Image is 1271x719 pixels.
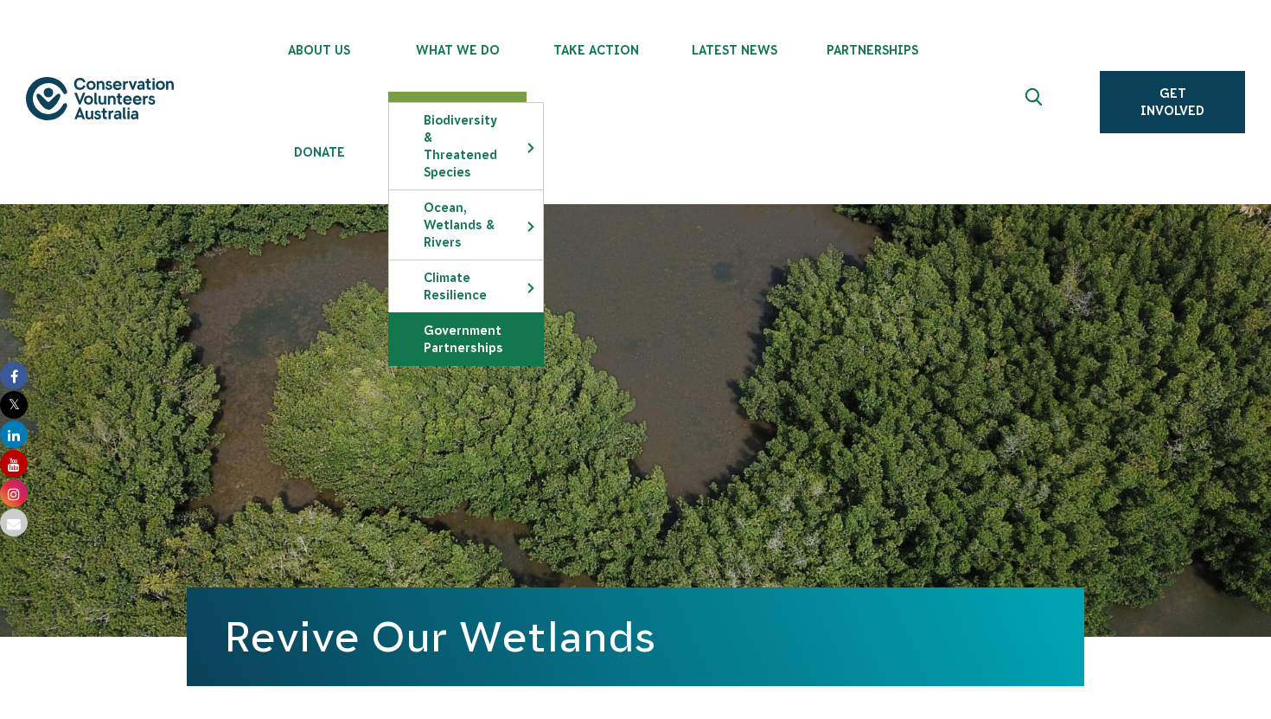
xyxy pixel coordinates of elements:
[1015,81,1057,123] button: Expand search box Close search box
[1100,71,1245,133] a: Get Involved
[803,43,942,57] span: Partnerships
[527,43,665,57] span: Take Action
[1025,88,1047,116] span: Expand search box
[250,145,388,159] span: Donate
[388,102,544,189] li: Biodiversity & Threatened Species
[250,43,388,57] span: About Us
[225,613,1046,660] h1: Revive Our Wetlands
[388,43,527,57] span: What We Do
[665,43,803,57] span: Latest News
[389,260,543,312] a: Climate Resilience
[388,260,544,312] li: Climate Resilience
[389,190,543,260] a: Ocean, Wetlands & Rivers
[26,77,174,120] img: logo.svg
[388,189,544,260] li: Ocean, Wetlands & Rivers
[389,103,543,189] a: Biodiversity & Threatened Species
[389,313,543,365] a: Government Partnerships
